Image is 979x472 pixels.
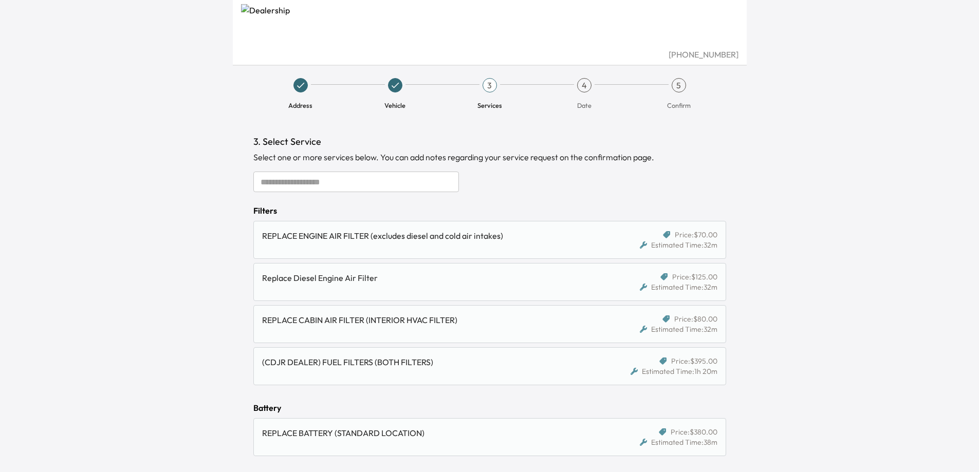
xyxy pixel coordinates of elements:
[671,427,717,437] span: Price: $380.00
[262,427,596,439] div: REPLACE BATTERY (STANDARD LOCATION)
[253,151,726,163] div: Select one or more services below. You can add notes regarding your service request on the confir...
[577,78,592,92] div: 4
[674,314,717,324] span: Price: $80.00
[262,272,596,284] div: Replace Diesel Engine Air Filter
[577,101,592,110] span: Date
[675,230,717,240] span: Price: $70.00
[640,437,717,447] div: Estimated Time: 38m
[262,356,596,368] div: (CDJR DEALER) FUEL FILTERS (BOTH FILTERS)
[672,272,717,282] span: Price: $125.00
[262,230,596,242] div: REPLACE ENGINE AIR FILTER (excludes diesel and cold air intakes)
[253,402,726,414] div: Battery
[262,314,596,326] div: REPLACE CABIN AIR FILTER (INTERIOR HVAC FILTER)
[241,48,738,61] div: [PHONE_NUMBER]
[477,101,502,110] span: Services
[253,204,726,217] div: Filters
[640,282,717,292] div: Estimated Time: 32m
[631,366,717,376] div: Estimated Time: 1h 20m
[253,135,726,149] h1: 3. Select Service
[640,324,717,334] div: Estimated Time: 32m
[640,240,717,250] div: Estimated Time: 32m
[288,101,312,110] span: Address
[667,101,691,110] span: Confirm
[483,78,497,92] div: 3
[384,101,405,110] span: Vehicle
[672,78,686,92] div: 5
[241,4,738,48] img: Dealership
[671,356,717,366] span: Price: $395.00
